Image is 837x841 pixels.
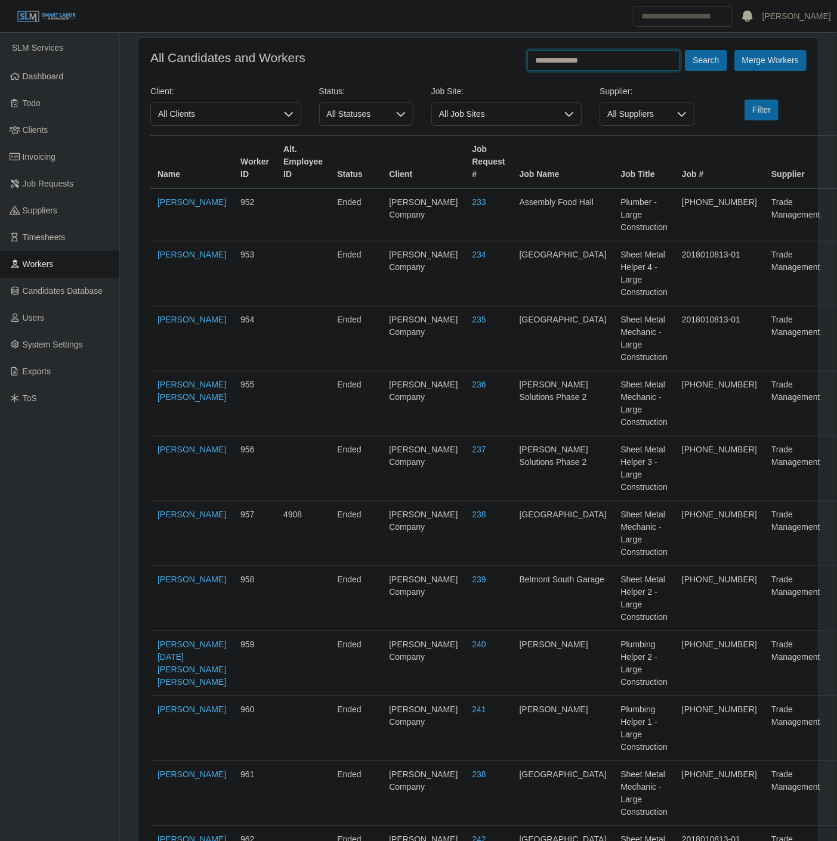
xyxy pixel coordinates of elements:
td: ended [330,761,382,826]
td: [PERSON_NAME] [512,631,614,696]
td: [GEOGRAPHIC_DATA] [512,761,614,826]
span: Workers [23,259,54,269]
td: ended [330,241,382,306]
a: [PERSON_NAME] [157,769,226,779]
td: [GEOGRAPHIC_DATA] [512,501,614,566]
button: Merge Workers [734,50,807,71]
a: 233 [472,197,486,207]
a: 238 [472,769,486,779]
td: [PERSON_NAME] Company [382,566,465,631]
img: SLM Logo [17,10,76,23]
td: 961 [233,761,276,826]
td: Sheet Metal Helper 4 - Large Construction [613,241,675,306]
td: [PHONE_NUMBER] [675,436,764,501]
td: [PERSON_NAME] Company [382,696,465,761]
td: Sheet Metal Mechanic - Large Construction [613,501,675,566]
th: Status [330,136,382,189]
td: Belmont South Garage [512,566,614,631]
td: ended [330,566,382,631]
td: 2018010813-01 [675,241,764,306]
a: 240 [472,640,486,649]
a: 238 [472,510,486,519]
td: ended [330,188,382,241]
span: Dashboard [23,72,64,81]
td: 954 [233,306,276,371]
td: 958 [233,566,276,631]
a: [PERSON_NAME] [157,445,226,454]
a: 235 [472,315,486,324]
td: Sheet Metal Mechanic - Large Construction [613,761,675,826]
span: Suppliers [23,206,57,215]
td: 952 [233,188,276,241]
td: ended [330,501,382,566]
td: 956 [233,436,276,501]
td: [PHONE_NUMBER] [675,761,764,826]
td: ended [330,306,382,371]
th: Client [382,136,465,189]
th: Name [150,136,233,189]
td: [PHONE_NUMBER] [675,371,764,436]
span: Invoicing [23,152,55,162]
td: [GEOGRAPHIC_DATA] [512,306,614,371]
th: Job Title [613,136,675,189]
span: System Settings [23,340,83,349]
span: Todo [23,98,41,108]
td: [PERSON_NAME] Solutions Phase 2 [512,436,614,501]
span: All Suppliers [600,103,669,125]
a: [PERSON_NAME] [762,10,831,23]
a: [PERSON_NAME] [157,197,226,207]
span: All Statuses [320,103,389,125]
td: Plumbing Helper 2 - Large Construction [613,631,675,696]
a: [PERSON_NAME] [157,575,226,584]
td: ended [330,696,382,761]
th: Job Request # [465,136,512,189]
td: [PERSON_NAME] Company [382,436,465,501]
span: Users [23,313,45,322]
span: Exports [23,367,51,376]
td: Plumber - Large Construction [613,188,675,241]
td: ended [330,371,382,436]
td: 2018010813-01 [675,306,764,371]
td: [PERSON_NAME] [512,696,614,761]
button: Search [685,50,727,71]
th: Job Name [512,136,614,189]
td: [PHONE_NUMBER] [675,188,764,241]
a: 234 [472,250,486,259]
a: 237 [472,445,486,454]
span: Timesheets [23,232,66,242]
td: [PHONE_NUMBER] [675,631,764,696]
th: Job # [675,136,764,189]
label: Status: [319,85,345,98]
td: [PERSON_NAME] Company [382,371,465,436]
span: Clients [23,125,48,135]
span: Candidates Database [23,286,103,296]
span: All Clients [151,103,277,125]
td: 959 [233,631,276,696]
td: [PHONE_NUMBER] [675,566,764,631]
td: ended [330,436,382,501]
td: 4908 [276,501,330,566]
td: [PERSON_NAME] Solutions Phase 2 [512,371,614,436]
span: Job Requests [23,179,74,188]
td: [PERSON_NAME] Company [382,761,465,826]
a: [PERSON_NAME] [157,510,226,519]
td: [PHONE_NUMBER] [675,501,764,566]
a: 239 [472,575,486,584]
td: [PERSON_NAME] Company [382,241,465,306]
a: 241 [472,705,486,714]
td: [PERSON_NAME] Company [382,188,465,241]
button: Filter [745,100,779,120]
a: 236 [472,380,486,389]
td: Sheet Metal Helper 2 - Large Construction [613,566,675,631]
a: [PERSON_NAME] [DATE][PERSON_NAME] [PERSON_NAME] [157,640,226,687]
td: [PERSON_NAME] Company [382,501,465,566]
td: [GEOGRAPHIC_DATA] [512,241,614,306]
td: Sheet Metal Mechanic - Large Construction [613,371,675,436]
td: [PERSON_NAME] Company [382,631,465,696]
label: Client: [150,85,174,98]
td: [PHONE_NUMBER] [675,696,764,761]
td: Plumbing Helper 1 - Large Construction [613,696,675,761]
a: [PERSON_NAME] [157,705,226,714]
label: Job Site: [431,85,464,98]
label: Supplier: [600,85,632,98]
